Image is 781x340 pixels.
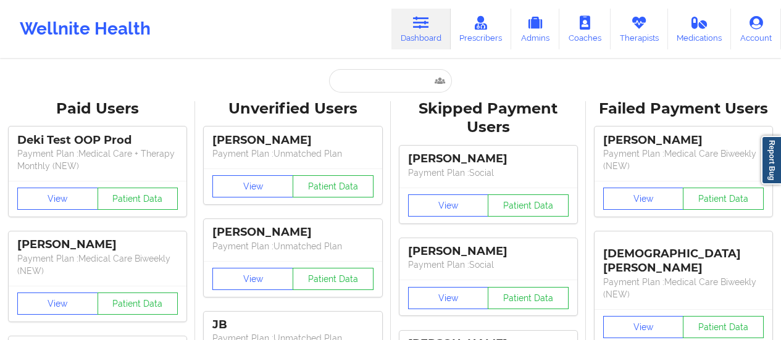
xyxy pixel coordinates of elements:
[17,252,178,277] p: Payment Plan : Medical Care Biweekly (NEW)
[204,99,382,118] div: Unverified Users
[408,152,569,166] div: [PERSON_NAME]
[603,316,684,338] button: View
[408,244,569,259] div: [PERSON_NAME]
[98,188,178,210] button: Patient Data
[212,175,293,197] button: View
[683,188,764,210] button: Patient Data
[761,136,781,185] a: Report Bug
[559,9,611,49] a: Coaches
[408,287,489,309] button: View
[399,99,577,138] div: Skipped Payment Users
[293,268,374,290] button: Patient Data
[212,268,293,290] button: View
[17,133,178,147] div: Deki Test OOP Prod
[212,318,373,332] div: JB
[212,225,373,239] div: [PERSON_NAME]
[98,292,178,315] button: Patient Data
[17,188,98,210] button: View
[17,292,98,315] button: View
[731,9,781,49] a: Account
[212,240,373,252] p: Payment Plan : Unmatched Plan
[603,238,764,275] div: [DEMOGRAPHIC_DATA][PERSON_NAME]
[611,9,668,49] a: Therapists
[488,194,569,217] button: Patient Data
[603,188,684,210] button: View
[683,316,764,338] button: Patient Data
[408,167,569,179] p: Payment Plan : Social
[595,99,772,118] div: Failed Payment Users
[17,147,178,172] p: Payment Plan : Medical Care + Therapy Monthly (NEW)
[408,259,569,271] p: Payment Plan : Social
[391,9,451,49] a: Dashboard
[603,133,764,147] div: [PERSON_NAME]
[451,9,512,49] a: Prescribers
[212,147,373,160] p: Payment Plan : Unmatched Plan
[511,9,559,49] a: Admins
[17,238,178,252] div: [PERSON_NAME]
[408,194,489,217] button: View
[293,175,374,197] button: Patient Data
[212,133,373,147] div: [PERSON_NAME]
[668,9,732,49] a: Medications
[603,276,764,301] p: Payment Plan : Medical Care Biweekly (NEW)
[9,99,186,118] div: Paid Users
[488,287,569,309] button: Patient Data
[603,147,764,172] p: Payment Plan : Medical Care Biweekly (NEW)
